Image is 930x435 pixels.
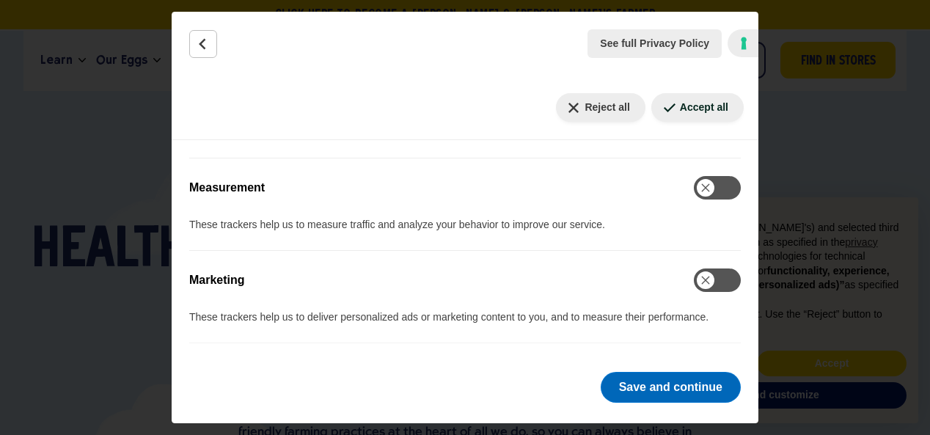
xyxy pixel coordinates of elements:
[556,93,645,122] button: Reject all
[587,29,722,58] button: See full Privacy Policy
[728,29,758,57] a: iubenda - Cookie Policy and Cookie Compliance Management
[600,36,709,51] span: See full Privacy Policy
[651,93,744,122] button: Accept all
[189,179,265,197] label: Measurement
[189,310,741,343] div: These trackers help us to deliver personalized ads or marketing content to you, and to measure th...
[189,271,245,289] label: Marketing
[189,217,741,250] div: These trackers help us to measure traffic and analyze your behavior to improve our service.
[601,372,741,403] button: Save and continue
[189,30,217,58] button: Back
